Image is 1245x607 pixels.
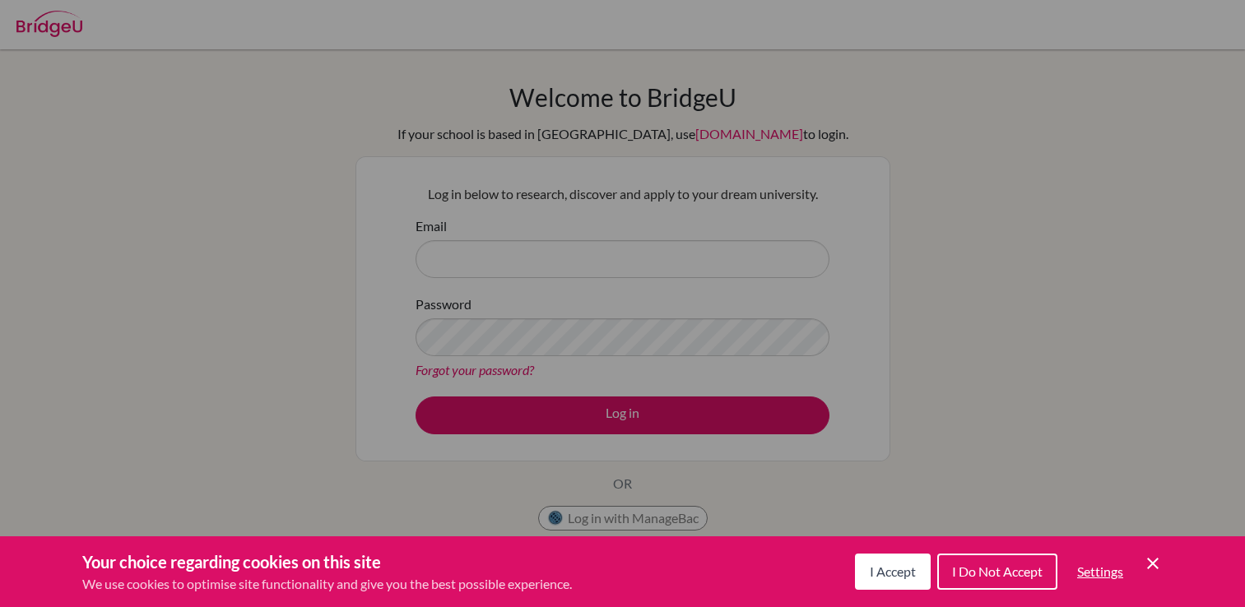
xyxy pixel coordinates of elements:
[82,549,572,574] h3: Your choice regarding cookies on this site
[855,554,931,590] button: I Accept
[937,554,1057,590] button: I Do Not Accept
[952,563,1043,579] span: I Do Not Accept
[1143,554,1163,573] button: Save and close
[82,574,572,594] p: We use cookies to optimise site functionality and give you the best possible experience.
[1077,563,1123,579] span: Settings
[870,563,916,579] span: I Accept
[1064,555,1136,588] button: Settings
